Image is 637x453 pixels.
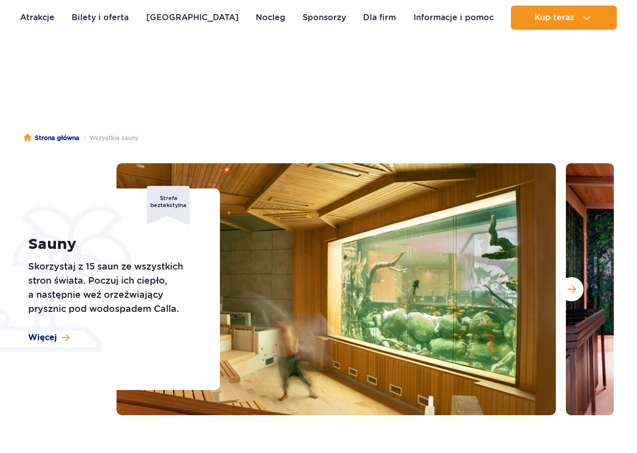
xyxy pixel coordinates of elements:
[146,6,239,30] a: [GEOGRAPHIC_DATA]
[20,6,54,30] a: Atrakcje
[28,260,197,316] p: Skorzystaj z 15 saun ze wszystkich stron świata. Poczuj ich ciepło, a następnie weź orzeźwiający ...
[511,6,617,30] button: Kup teraz
[117,163,556,415] img: Sauna w strefie Relax z dużym akwarium na ścianie, przytulne wnętrze i drewniane ławki
[28,332,57,343] span: Więcej
[303,6,346,30] a: Sponsorzy
[559,277,584,301] button: Następny slajd
[28,332,70,343] a: Więcej
[414,6,494,30] a: Informacje i pomoc
[147,186,190,225] div: Strefa beztekstylna
[363,6,396,30] a: Dla firm
[28,235,197,253] h1: Sauny
[24,133,79,143] a: Strona główna
[79,133,139,143] li: Wszystkie sauny
[535,13,574,22] span: Kup teraz
[72,6,129,30] a: Bilety i oferta
[256,6,285,30] a: Nocleg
